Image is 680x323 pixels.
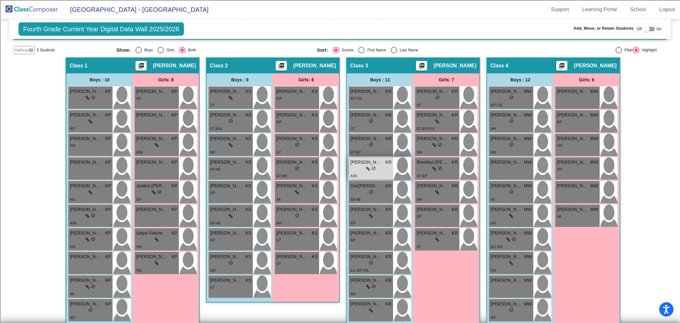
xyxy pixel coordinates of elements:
span: KP [105,253,111,260]
div: SAVE AND GO HOME [3,154,677,160]
span: KP [172,253,178,260]
span: KS [312,230,318,237]
span: IEP [210,151,215,154]
span: [PERSON_NAME] [136,112,168,118]
div: Last Name [397,47,418,53]
div: Girls: 7 [413,73,479,86]
span: IEP [350,238,355,242]
span: IEP [210,191,215,195]
span: Show: [116,47,131,53]
span: MW [524,183,532,189]
span: [PERSON_NAME] [70,301,102,307]
span: KR [385,277,391,284]
div: Delete [3,32,677,38]
div: WEBSITE [3,206,677,211]
span: [PERSON_NAME] [276,183,308,189]
span: MW [590,159,598,166]
span: [PERSON_NAME] [70,230,102,237]
span: GT IEP [417,174,427,178]
div: MORE [3,217,677,223]
span: MW [590,88,598,95]
button: Print Students Details [416,61,427,71]
span: IEP [276,120,282,124]
div: Home [3,3,133,8]
span: Saiya Salone [136,230,168,237]
span: [PERSON_NAME] [350,206,382,213]
div: JOURNAL [3,211,677,217]
span: ASN [136,151,143,154]
span: KR [452,159,458,166]
span: [PERSON_NAME] Ask [276,159,308,166]
span: IEP [136,198,141,201]
span: [PERSON_NAME] [PERSON_NAME] [210,183,242,189]
span: MW [590,206,598,213]
span: MW [524,301,532,307]
span: [PERSON_NAME] [350,135,382,142]
mat-icon: visibility_off [28,48,33,53]
span: HIS [136,269,142,272]
span: [PERSON_NAME] [491,112,523,118]
span: [PERSON_NAME] [557,206,589,213]
div: Boys : 9 [207,73,273,86]
span: [PERSON_NAME] [491,135,523,142]
span: [PERSON_NAME] [350,301,382,307]
span: IEP [350,222,355,225]
span: 504 [210,269,216,272]
span: MW [524,88,532,95]
div: Home [3,171,677,177]
span: AA [557,215,561,218]
span: KR [452,135,458,142]
span: IEP AB [210,222,220,225]
div: Delete [3,61,677,67]
span: KR [385,88,391,95]
span: do_not_disturb_alt [295,142,299,147]
span: GT IEP DYS [417,127,435,131]
div: Both [186,47,196,53]
span: [PERSON_NAME] [350,253,382,260]
span: MW [524,135,532,142]
div: Rename [3,49,677,55]
span: [PERSON_NAME] [276,135,308,142]
span: do_not_disturb_alt [438,166,442,170]
div: BOOK [3,200,677,206]
span: do_not_disturb_alt [369,190,373,194]
div: Sign out [3,44,677,49]
span: KP [105,230,111,237]
span: [PERSON_NAME] [491,206,523,213]
span: [PERSON_NAME] [417,135,449,142]
div: Girls [164,47,174,53]
button: Print Students Details [276,61,287,71]
span: IEP AB [350,198,361,201]
span: [PERSON_NAME] [136,206,168,213]
span: [PERSON_NAME] [70,112,102,118]
span: [PERSON_NAME] [210,230,242,237]
span: KS [245,135,252,142]
span: Fourth Grade Current Year Digital Data Wall 2025/2026 [18,22,184,36]
span: do_not_disturb_alt [369,260,373,265]
div: Boys : 10 [66,73,133,86]
span: 0 Students [37,47,55,53]
span: KS [312,253,318,260]
span: [PERSON_NAME] [350,88,382,95]
button: Print Students Details [556,61,567,71]
input: Search outlines [3,8,59,15]
span: do_not_disturb_alt [371,284,376,289]
span: On [656,26,662,32]
div: New source [3,188,677,194]
span: HIS [491,151,496,154]
mat-icon: picture_as_pdf [558,63,566,71]
span: MW [590,135,598,142]
span: [PERSON_NAME] [350,112,382,118]
span: KR [385,135,391,142]
span: GT [210,286,215,289]
div: Print [3,78,677,84]
div: Move To ... [3,26,677,32]
span: do_not_disturb_alt [435,95,440,100]
span: [PERSON_NAME] [70,159,102,166]
span: [PERSON_NAME][DEMOGRAPHIC_DATA] [350,277,382,284]
span: KP [105,112,111,118]
span: KP [105,159,111,166]
span: MW [524,112,532,118]
div: Move To ... [3,55,677,61]
span: AA [276,198,281,201]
